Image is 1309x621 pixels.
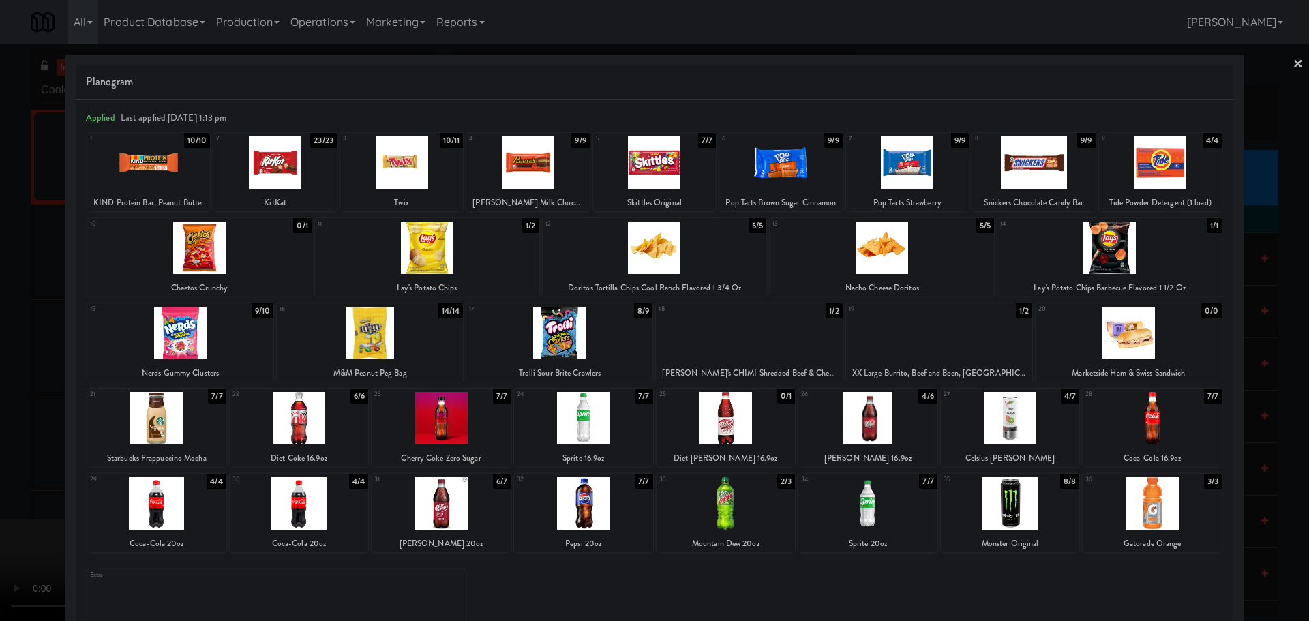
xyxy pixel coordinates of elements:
div: Diet Coke 16.9oz [232,450,367,467]
div: 247/7Sprite 16.9oz [514,389,653,467]
div: 29 [90,474,157,485]
div: 304/4Coca-Cola 20oz [230,474,369,552]
div: 223/23KitKat [213,133,336,211]
div: 274/7Celsius [PERSON_NAME] [941,389,1080,467]
div: 347/7Sprite 20oz [798,474,937,552]
div: XX Large Burrito, Beef and Been, [GEOGRAPHIC_DATA] [848,365,1030,382]
div: 1/1 [1207,218,1222,233]
div: 79/9Pop Tarts Strawberry [846,133,969,211]
div: Pepsi 20oz [514,535,653,552]
div: Celsius [PERSON_NAME] [941,450,1080,467]
div: [PERSON_NAME] 16.9oz [798,450,937,467]
div: Pepsi 20oz [516,535,651,552]
div: 332/3Mountain Dew 20oz [657,474,796,552]
div: 20 [1038,303,1129,315]
div: KIND Protein Bar, Peanut Butter [87,194,210,211]
div: Sprite 20oz [800,535,935,552]
div: KitKat [213,194,336,211]
div: 310/11Twix [340,133,463,211]
div: Nacho Cheese Doritos [770,279,994,297]
div: 3/3 [1204,474,1222,489]
div: 5/5 [976,218,994,233]
div: [PERSON_NAME] Milk Chocolate Peanut Butter [466,194,589,211]
div: KitKat [215,194,334,211]
div: 7/7 [635,474,652,489]
div: 2 [216,133,275,145]
div: Marketside Ham & Swiss Sandwich [1036,365,1222,382]
div: 23/23 [310,133,337,148]
img: Micromart [31,10,55,34]
div: 7 [849,133,907,145]
div: Lay's Potato Chips Barbecue Flavored 1 1/2 Oz [997,279,1222,297]
div: 100/1Cheetos Crunchy [87,218,312,297]
div: [PERSON_NAME] 16.9oz [800,450,935,467]
div: 26 [801,389,868,400]
div: Skittles Original [595,194,714,211]
div: 4/4 [207,474,226,489]
div: 7/7 [1204,389,1222,404]
div: 178/9Trolli Sour Brite Crawlers [466,303,652,382]
div: 9/9 [824,133,842,148]
div: 363/3Gatorade Orange [1083,474,1222,552]
div: 27 [944,389,1010,400]
div: Trolli Sour Brite Crawlers [468,365,650,382]
div: 4/6 [918,389,937,404]
div: Tide Powder Detergent (1 load) [1101,194,1220,211]
div: 24 [517,389,584,400]
div: Starbucks Frappuccino Mocha [87,450,226,467]
div: Sprite 16.9oz [516,450,651,467]
div: 11 [318,218,427,230]
div: 200/0Marketside Ham & Swiss Sandwich [1036,303,1222,382]
div: 9/9 [951,133,969,148]
div: 10/10 [184,133,211,148]
div: 3 [343,133,402,145]
div: Starbucks Frappuccino Mocha [89,450,224,467]
div: 6 [722,133,781,145]
div: 1/2 [522,218,539,233]
div: 8/8 [1060,474,1079,489]
div: 32 [517,474,584,485]
div: 4/4 [1203,133,1222,148]
div: Coca-Cola 16.9oz [1085,450,1220,467]
div: 316/7[PERSON_NAME] 20oz [372,474,511,552]
div: [PERSON_NAME]'s CHIMI Shredded Beef & Cheese [658,365,840,382]
div: Cheetos Crunchy [87,279,312,297]
div: 18 [659,303,749,315]
div: Diet Coke 16.9oz [230,450,369,467]
div: 1614/14M&M Peanut Peg Bag [277,303,463,382]
div: 17 [469,303,560,315]
div: 14 [1000,218,1109,230]
a: × [1293,44,1304,86]
div: 1/2 [1016,303,1032,318]
div: 191/2XX Large Burrito, Beef and Been, [GEOGRAPHIC_DATA] [846,303,1032,382]
div: 5 [596,133,654,145]
div: Trolli Sour Brite Crawlers [466,365,652,382]
div: 7/7 [635,389,652,404]
div: Pop Tarts Strawberry [848,194,967,211]
div: 287/7Coca-Cola 16.9oz [1083,389,1222,467]
div: Gatorade Orange [1083,535,1222,552]
div: Tide Powder Detergent (1 load) [1099,194,1222,211]
div: 35 [944,474,1010,485]
div: 7/7 [698,133,716,148]
div: Coca-Cola 20oz [232,535,367,552]
div: 25 [659,389,726,400]
div: Snickers Chocolate Candy Bar [972,194,1095,211]
div: 7/7 [208,389,226,404]
div: 4/7 [1061,389,1079,404]
div: Extra [90,569,276,581]
div: Nerds Gummy Clusters [89,365,271,382]
div: 4 [469,133,528,145]
div: Cherry Coke Zero Sugar [374,450,509,467]
div: Lay's Potato Chips [315,279,539,297]
div: [PERSON_NAME] Milk Chocolate Peanut Butter [468,194,587,211]
div: Twix [342,194,461,211]
div: 12 [545,218,654,230]
div: Celsius [PERSON_NAME] [943,450,1078,467]
div: 237/7Cherry Coke Zero Sugar [372,389,511,467]
div: 28 [1085,389,1152,400]
div: 22 [232,389,299,400]
div: 10/11 [440,133,464,148]
div: 226/6Diet Coke 16.9oz [230,389,369,467]
div: Sprite 20oz [798,535,937,552]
